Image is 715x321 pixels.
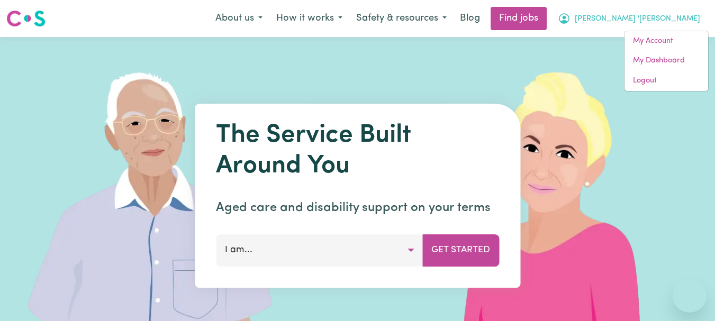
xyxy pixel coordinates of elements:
[6,6,46,31] a: Careseekers logo
[624,31,709,91] div: My Account
[6,9,46,28] img: Careseekers logo
[625,71,708,91] a: Logout
[216,234,423,266] button: I am...
[625,51,708,71] a: My Dashboard
[349,7,454,30] button: Safety & resources
[673,279,707,313] iframe: Button to launch messaging window
[269,7,349,30] button: How it works
[216,121,499,181] h1: The Service Built Around You
[209,7,269,30] button: About us
[575,13,702,25] span: [PERSON_NAME] '[PERSON_NAME]'
[551,7,709,30] button: My Account
[216,198,499,217] p: Aged care and disability support on your terms
[422,234,499,266] button: Get Started
[625,31,708,51] a: My Account
[454,7,486,30] a: Blog
[491,7,547,30] a: Find jobs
